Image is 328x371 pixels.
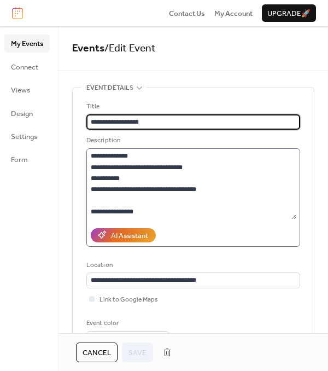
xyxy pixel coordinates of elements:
a: Design [4,105,50,122]
div: AI Assistant [111,230,148,241]
div: Title [86,101,298,112]
img: logo [12,7,23,19]
span: Upgrade 🚀 [267,8,311,19]
a: My Account [214,8,253,19]
div: Description [86,135,298,146]
a: Form [4,150,50,168]
span: Event details [86,83,133,94]
a: Contact Us [169,8,205,19]
span: Link to Google Maps [99,294,158,305]
a: Settings [4,127,50,145]
span: Cancel [83,347,111,358]
span: Form [11,154,28,165]
div: Event color [86,318,167,329]
a: Events [72,38,104,59]
a: Connect [4,58,50,76]
span: My Events [11,38,43,49]
a: My Events [4,34,50,52]
span: Connect [11,62,38,73]
span: Settings [11,131,37,142]
div: Location [86,260,298,271]
span: Design [11,108,33,119]
span: / Edit Event [104,38,156,59]
button: Upgrade🚀 [262,4,316,22]
span: Views [11,85,30,96]
a: Views [4,81,50,98]
button: Cancel [76,343,118,362]
button: AI Assistant [91,228,156,242]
